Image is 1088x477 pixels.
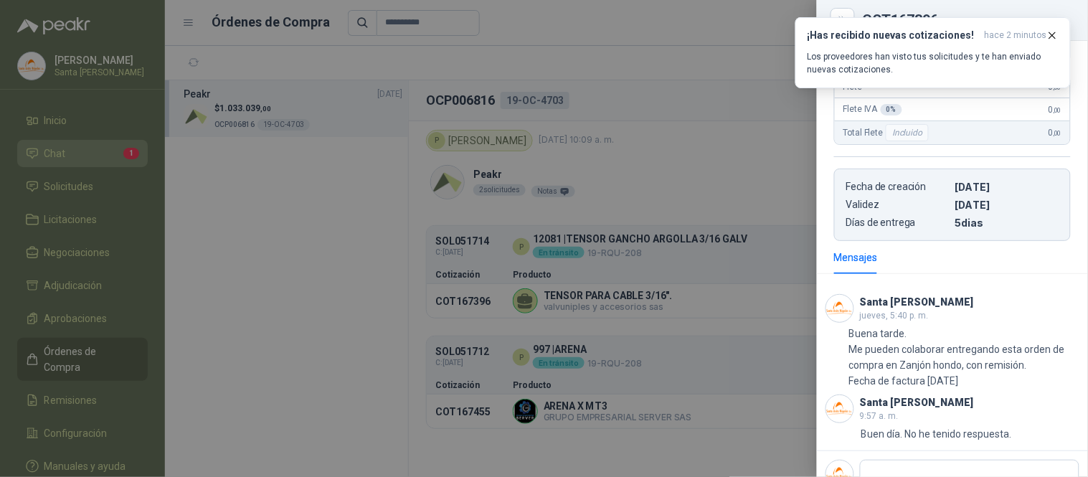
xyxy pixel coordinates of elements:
[826,395,853,422] img: Company Logo
[955,199,1059,211] p: [DATE]
[846,181,950,193] p: Fecha de creación
[843,104,902,115] span: Flete IVA
[881,104,902,115] div: 0 %
[860,411,899,421] span: 9:57 a. m.
[886,124,929,141] div: Incluido
[808,50,1059,76] p: Los proveedores han visto tus solicitudes y te han enviado nuevas cotizaciones.
[1053,129,1061,137] span: ,00
[1049,128,1061,138] span: 0
[795,17,1071,88] button: ¡Has recibido nuevas cotizaciones!hace 2 minutos Los proveedores han visto tus solicitudes y te h...
[808,29,979,42] h3: ¡Has recibido nuevas cotizaciones!
[834,11,851,29] button: Close
[955,217,1059,229] p: 5 dias
[843,124,932,141] span: Total Flete
[955,181,1059,193] p: [DATE]
[860,311,929,321] span: jueves, 5:40 p. m.
[1049,105,1061,115] span: 0
[861,426,1012,442] p: Buen día. No he tenido respuesta.
[863,13,1071,27] div: COT167396
[1053,106,1061,114] span: ,00
[848,326,1079,389] p: Buena tarde. Me pueden colaborar entregando esta orden de compra en Zanjón hondo, con remisión. F...
[846,199,950,211] p: Validez
[826,295,853,322] img: Company Logo
[985,29,1047,42] span: hace 2 minutos
[846,217,950,229] p: Días de entrega
[860,298,974,306] h3: Santa [PERSON_NAME]
[834,250,878,265] div: Mensajes
[860,399,974,407] h3: Santa [PERSON_NAME]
